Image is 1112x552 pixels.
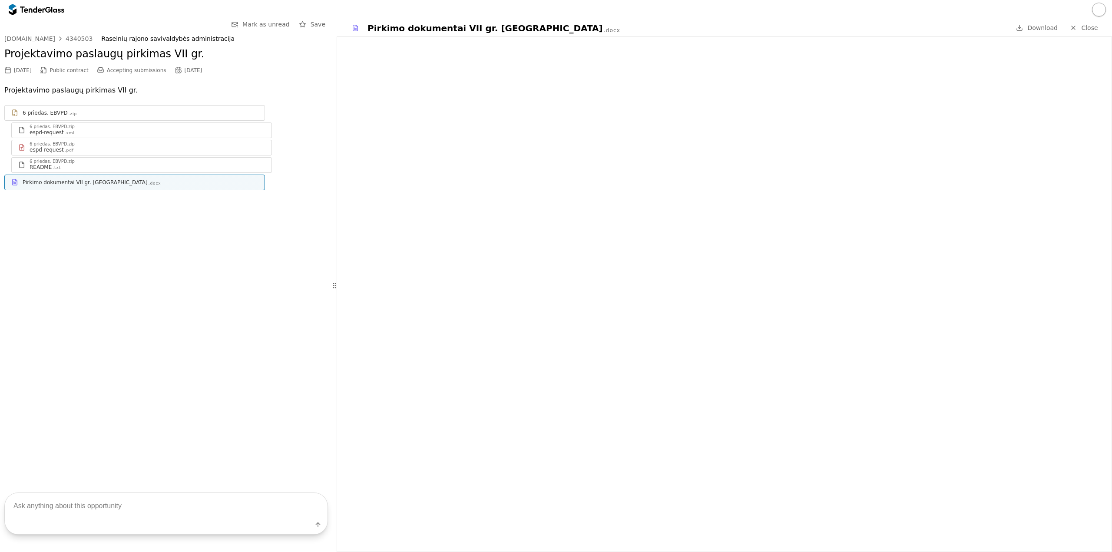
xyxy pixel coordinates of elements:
[1013,23,1060,33] a: Download
[23,179,148,186] div: Pirkimo dokumentai VII gr. [GEOGRAPHIC_DATA]
[69,111,77,117] div: .zip
[53,165,61,171] div: .txt
[1081,24,1098,31] span: Close
[1027,24,1058,31] span: Download
[65,130,75,136] div: .xml
[4,175,265,190] a: Pirkimo dokumentai VII gr. [GEOGRAPHIC_DATA].docx
[297,19,328,30] button: Save
[30,129,64,136] div: espd-request
[4,47,328,62] h2: Projektavimo paslaugų pirkimas VII gr.
[242,21,290,28] span: Mark as unread
[1065,23,1103,33] a: Close
[30,125,75,129] div: 6 priedas. EBVPD.zip
[30,159,75,164] div: 6 priedas. EBVPD.zip
[107,67,166,73] span: Accepting submissions
[311,21,325,28] span: Save
[66,36,93,42] div: 4340503
[4,35,93,42] a: [DOMAIN_NAME]4340503
[4,36,55,42] div: [DOMAIN_NAME]
[30,146,64,153] div: espd-request
[101,35,319,43] div: Raseinių rajono savivaldybės administracija
[604,27,620,34] div: .docx
[30,142,75,146] div: 6 priedas. EBVPD.zip
[367,22,603,34] div: Pirkimo dokumentai VII gr. [GEOGRAPHIC_DATA]
[11,122,272,138] a: 6 priedas. EBVPD.zipespd-request.xml
[14,67,32,73] div: [DATE]
[11,140,272,155] a: 6 priedas. EBVPD.zipespd-request.pdf
[4,84,328,96] p: Projektavimo paslaugų pirkimas VII gr.
[50,67,89,73] span: Public contract
[149,181,161,186] div: .docx
[23,109,68,116] div: 6 priedas. EBVPD
[65,148,74,153] div: .pdf
[11,157,272,173] a: 6 priedas. EBVPD.zipREADME.txt
[228,19,292,30] button: Mark as unread
[30,164,52,171] div: README
[185,67,202,73] div: [DATE]
[4,105,265,121] a: 6 priedas. EBVPD.zip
